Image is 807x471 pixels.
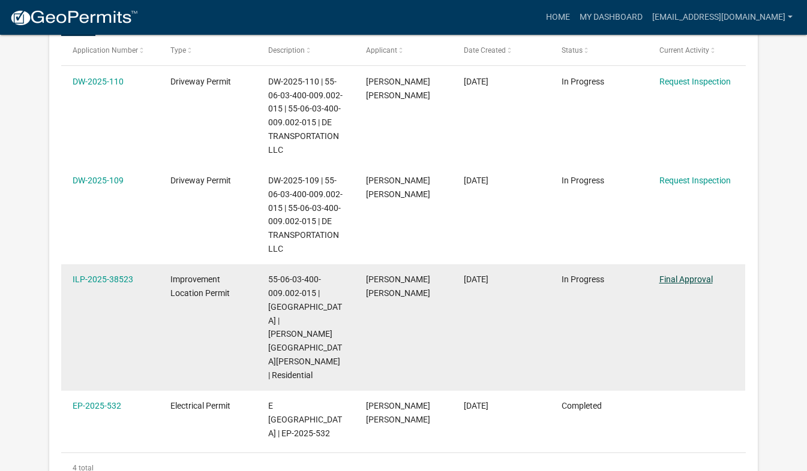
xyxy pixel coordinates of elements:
span: 06/27/2025 [464,274,488,284]
a: ILP-2025-38523 [73,274,133,284]
datatable-header-cell: Applicant [355,36,452,65]
a: EP-2025-532 [73,401,121,410]
datatable-header-cell: Description [257,36,355,65]
span: DW-2025-109 | 55-06-03-400-009.002-015 | 55-06-03-400-009.002-015 | DE TRANSPORTATION LLC [268,176,343,253]
span: Daniel Perez Islas [366,401,430,424]
datatable-header-cell: Type [159,36,257,65]
a: DW-2025-109 [73,176,124,185]
span: 07/06/2025 [464,77,488,86]
a: Request Inspection [659,176,731,185]
datatable-header-cell: Current Activity [647,36,745,65]
datatable-header-cell: Date Created [452,36,550,65]
span: DW-2025-110 | 55-06-03-400-009.002-015 | 55-06-03-400-009.002-015 | DE TRANSPORTATION LLC [268,77,343,155]
span: Description [268,46,305,55]
span: Current Activity [659,46,709,55]
span: Driveway Permit [170,77,231,86]
span: In Progress [562,77,604,86]
a: [EMAIL_ADDRESS][DOMAIN_NAME] [647,6,797,29]
span: 07/06/2025 [464,176,488,185]
a: Final Approval [659,274,713,284]
span: Improvement Location Permit [170,274,230,298]
span: Driveway Permit [170,176,231,185]
span: Daniel Perez Islas [366,274,430,298]
span: Daniel Perez Islas [366,77,430,100]
span: Applicant [366,46,397,55]
a: DW-2025-110 [73,77,124,86]
span: 06/27/2025 [464,401,488,410]
span: Application Number [73,46,138,55]
span: In Progress [562,274,604,284]
a: Home [541,6,575,29]
span: Daniel Perez Islas [366,176,430,199]
a: Request Inspection [659,77,731,86]
span: 55-06-03-400-009.002-015 | E SPRING LAKE RD | Danniel Perez Islas | Residential [268,274,342,379]
span: Electrical Permit [170,401,230,410]
a: My Dashboard [575,6,647,29]
datatable-header-cell: Application Number [61,36,159,65]
span: Date Created [464,46,506,55]
span: Status [562,46,583,55]
span: E SPRING LAKE RD | EP-2025-532 [268,401,342,438]
span: In Progress [562,176,604,185]
datatable-header-cell: Status [550,36,647,65]
span: Completed [562,401,602,410]
span: Type [170,46,186,55]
